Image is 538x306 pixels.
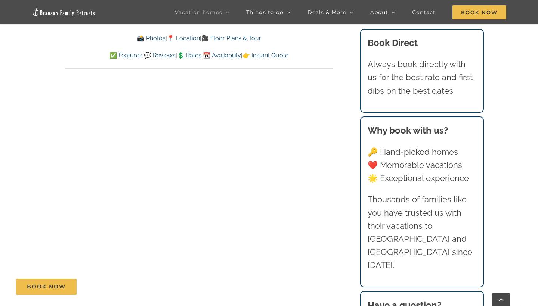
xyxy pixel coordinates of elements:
[368,193,477,272] p: Thousands of families like you have trusted us with their vacations to [GEOGRAPHIC_DATA] and [GEO...
[368,146,477,185] p: 🔑 Hand-picked homes ❤️ Memorable vacations 🌟 Exceptional experience
[242,52,288,59] a: 👉 Instant Quote
[175,10,222,15] span: Vacation homes
[203,52,241,59] a: 📆 Availability
[65,51,333,60] p: | | | |
[307,10,346,15] span: Deals & More
[368,124,477,137] h3: Why book with us?
[144,52,176,59] a: 💬 Reviews
[109,52,142,59] a: ✅ Features
[452,5,506,19] span: Book Now
[177,52,201,59] a: 💲 Rates
[246,10,284,15] span: Things to do
[412,10,436,15] span: Contact
[27,284,66,290] span: Book Now
[16,279,77,295] a: Book Now
[368,58,477,97] p: Always book directly with us for the best rate and first dibs on the best dates.
[370,10,388,15] span: About
[32,8,95,16] img: Branson Family Retreats Logo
